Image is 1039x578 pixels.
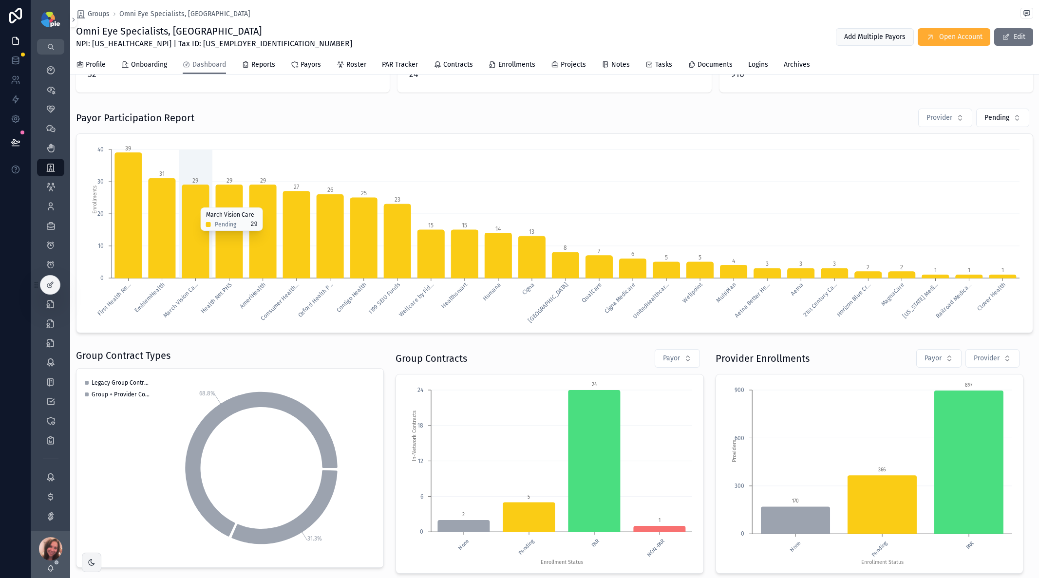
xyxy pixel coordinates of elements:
span: Onboarding [131,60,167,70]
span: Tasks [655,60,672,70]
text: 2 [463,512,465,518]
tspan: Providers [731,440,737,462]
span: Documents [698,60,733,70]
span: Logins [748,60,768,70]
h1: Omni Eye Specialists, [GEOGRAPHIC_DATA] [76,24,352,38]
span: NPI: [US_HEALTHCARE_NPI] | Tax ID: [US_EMPLOYER_IDENTIFICATION_NUMBER] [76,38,352,50]
tspan: Wellcare by Fid... [398,281,435,318]
span: Groups [88,9,110,19]
button: Select Button [916,349,962,368]
tspan: Health Net PHS [199,281,233,315]
span: Reports [251,60,275,70]
text: NON-PAR [646,538,666,558]
a: Projects [551,56,586,75]
tspan: Wellpoint [681,281,704,304]
button: Select Button [965,349,1020,368]
text: 1 [659,518,661,523]
tspan: Enrollment Status [541,559,583,565]
tspan: First Health Ne... [96,281,132,317]
tspan: Enrollments [92,186,98,214]
span: Profile [86,60,106,70]
tspan: Humana [482,281,502,301]
span: PAR Tracker [382,60,418,70]
tspan: In-Network Contracts [411,410,417,461]
a: PAR Tracker [382,56,418,75]
a: Reports [242,56,275,75]
tspan: 5 [665,254,668,261]
tspan: 18 [417,422,423,429]
span: Enrollments [498,60,535,70]
img: App logo [41,12,60,27]
text: 24 [592,382,597,388]
tspan: 29 [227,177,232,184]
tspan: 24 [417,387,424,393]
div: scrollable content [31,55,70,531]
a: Archives [784,56,810,75]
tspan: Consumer Health... [260,281,301,322]
tspan: 27 [294,184,299,190]
text: None [457,538,471,551]
tspan: 4 [732,258,736,264]
button: Select Button [655,349,700,368]
tspan: 15 [428,222,434,229]
a: Logins [748,56,768,75]
tspan: [US_STATE] Medi... [901,281,939,319]
tspan: 40 [97,146,104,153]
span: Contracts [443,60,473,70]
text: 366 [878,467,886,473]
a: Onboarding [121,56,167,75]
tspan: 0 [741,530,744,537]
tspan: Healthsmart [440,281,469,310]
text: 5 [528,494,530,500]
tspan: 13 [529,228,534,235]
a: Contracts [434,56,473,75]
tspan: Aetna Better He... [734,281,772,319]
tspan: 39 [125,145,131,152]
tspan: 30 [97,178,104,185]
tspan: March Vision Ca... [162,281,200,319]
tspan: 29 [192,177,198,184]
tspan: Aetna [789,281,805,297]
span: Add Multiple Payors [844,32,906,42]
h1: Payor Participation Report [76,111,194,125]
tspan: 1 [968,267,970,274]
a: Roster [337,56,366,75]
a: Dashboard [183,56,226,75]
h1: Group Contract Types [76,349,170,362]
a: Payors [291,56,321,75]
a: Tasks [645,56,672,75]
tspan: 2 [867,264,869,271]
span: Pending [984,113,1009,123]
tspan: 23 [395,196,400,203]
tspan: 300 [735,483,744,489]
tspan: QualCare [581,281,604,304]
text: PAR [590,538,601,548]
a: Notes [602,56,630,75]
tspan: 2 [900,264,903,271]
a: Omni Eye Specialists, [GEOGRAPHIC_DATA] [119,9,250,19]
tspan: 6 [631,251,634,258]
span: Notes [611,60,630,70]
span: Provider [926,113,952,123]
span: Group + Provider Contract [92,391,150,398]
tspan: 26 [327,186,333,193]
tspan: 900 [735,387,744,393]
tspan: 0 [420,528,423,535]
tspan: 1 [1001,267,1004,274]
div: chart [402,380,697,567]
tspan: [GEOGRAPHIC_DATA] [527,281,569,324]
tspan: Clover Health [976,281,1007,312]
tspan: 12 [418,458,423,465]
tspan: UnitedHealthcar... [631,281,670,320]
tspan: 5 [699,254,701,261]
tspan: 1 [934,267,937,274]
span: Payor [925,354,942,363]
h1: Provider Enrollments [716,352,810,365]
div: chart [82,374,378,561]
button: Open Account [918,28,990,46]
tspan: 31 [159,170,165,177]
div: chart [722,380,1017,567]
text: 170 [792,498,799,504]
span: Archives [784,60,810,70]
tspan: Cigna Medicare [603,281,637,315]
